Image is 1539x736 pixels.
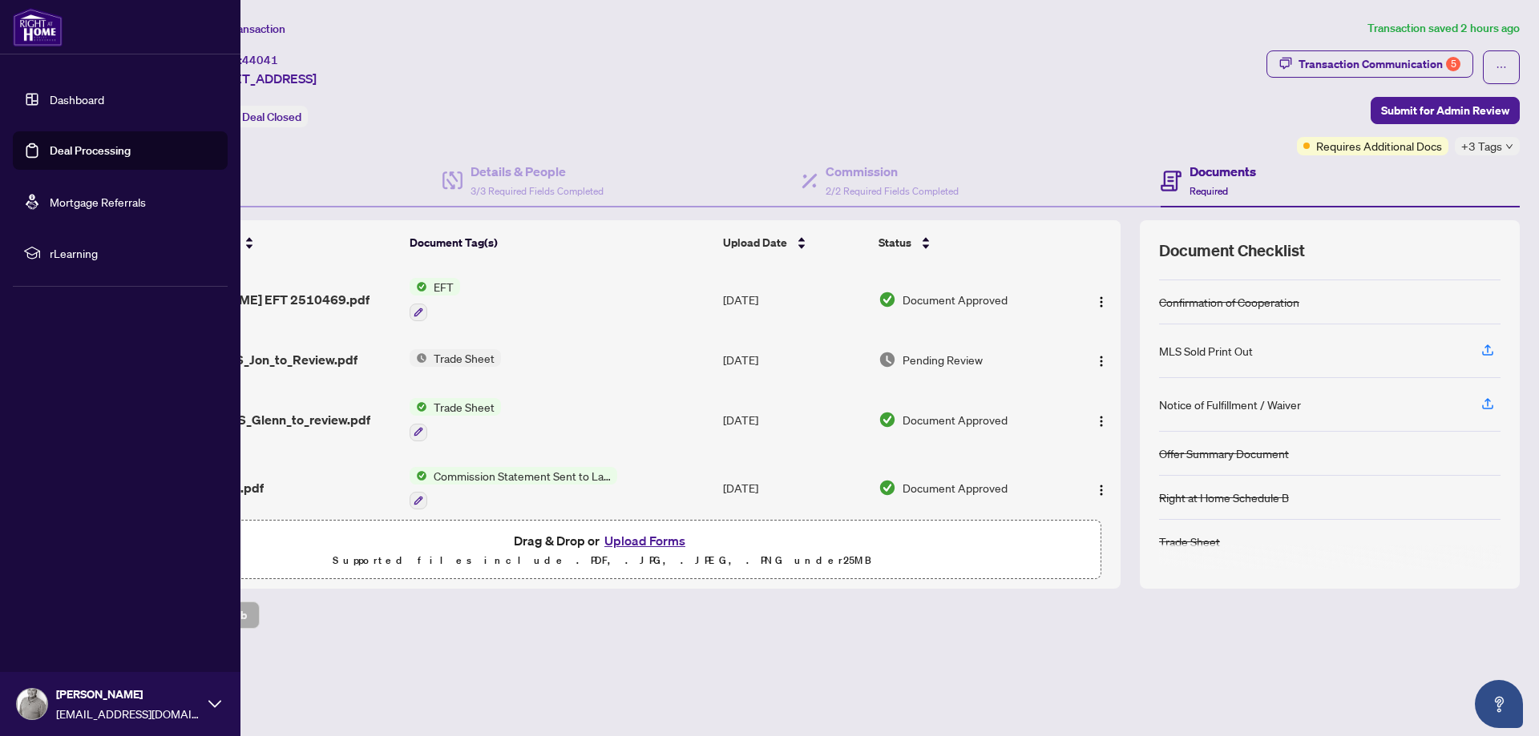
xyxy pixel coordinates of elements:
[1095,415,1108,428] img: Logo
[1089,287,1114,312] button: Logo
[1089,347,1114,372] button: Logo
[514,530,690,551] span: Drag & Drop or
[1496,62,1507,73] span: ellipsis
[717,265,872,334] td: [DATE]
[723,234,787,251] span: Upload Date
[158,350,357,369] span: 251_Laclie_TS_Jon_to_Review.pdf
[13,8,63,46] img: logo
[242,110,301,124] span: Deal Closed
[427,278,460,296] span: EFT
[826,162,959,181] h4: Commission
[403,220,717,265] th: Document Tag(s)
[1159,444,1289,462] div: Offer Summary Document
[872,220,1066,265] th: Status
[471,185,604,197] span: 3/3 Required Fields Completed
[158,410,370,429] span: 2510469_-_TS_Glenn_to_review.pdf
[151,220,402,265] th: (13) File Name
[1299,51,1460,77] div: Transaction Communication
[1089,407,1114,432] button: Logo
[410,278,427,296] img: Status Icon
[50,143,131,158] a: Deal Processing
[50,244,216,262] span: rLearning
[1505,143,1513,151] span: down
[1316,137,1442,155] span: Requires Additional Docs
[427,467,617,485] span: Commission Statement Sent to Lawyer
[1159,342,1253,360] div: MLS Sold Print Out
[1089,475,1114,501] button: Logo
[1367,19,1520,38] article: Transaction saved 2 hours ago
[1475,680,1523,728] button: Open asap
[410,467,427,485] img: Status Icon
[879,234,911,251] span: Status
[903,479,1008,497] span: Document Approved
[410,349,427,367] img: Status Icon
[1159,293,1299,311] div: Confirmation of Cooperation
[717,334,872,385] td: [DATE]
[1095,484,1108,497] img: Logo
[717,385,872,454] td: [DATE]
[717,454,872,523] td: [DATE]
[199,69,317,88] span: [STREET_ADDRESS]
[1190,185,1228,197] span: Required
[879,291,896,308] img: Document Status
[199,106,308,127] div: Status:
[427,349,501,367] span: Trade Sheet
[427,398,501,416] span: Trade Sheet
[879,411,896,428] img: Document Status
[471,162,604,181] h4: Details & People
[56,705,200,722] span: [EMAIL_ADDRESS][DOMAIN_NAME]
[1266,50,1473,78] button: Transaction Communication5
[410,398,501,441] button: Status IconTrade Sheet
[826,185,959,197] span: 2/2 Required Fields Completed
[56,686,200,703] span: [PERSON_NAME]
[879,351,896,368] img: Document Status
[410,398,427,416] img: Status Icon
[1159,239,1305,262] span: Document Checklist
[1446,57,1460,71] div: 5
[1159,533,1220,550] div: Trade Sheet
[17,689,47,719] img: Profile Icon
[410,349,501,367] button: Status IconTrade Sheet
[50,195,146,209] a: Mortgage Referrals
[1095,355,1108,368] img: Logo
[113,551,1091,570] p: Supported files include .PDF, .JPG, .JPEG, .PNG under 25 MB
[1159,396,1301,413] div: Notice of Fulfillment / Waiver
[1159,489,1289,506] div: Right at Home Schedule B
[903,351,983,368] span: Pending Review
[600,530,690,551] button: Upload Forms
[103,521,1101,580] span: Drag & Drop orUpload FormsSupported files include .PDF, .JPG, .JPEG, .PNG under25MB
[200,22,285,36] span: View Transaction
[158,290,370,309] span: [PERSON_NAME] EFT 2510469.pdf
[903,411,1008,428] span: Document Approved
[50,92,104,107] a: Dashboard
[1381,98,1509,123] span: Submit for Admin Review
[1095,296,1108,308] img: Logo
[1190,162,1256,181] h4: Documents
[410,467,617,510] button: Status IconCommission Statement Sent to Lawyer
[410,278,460,321] button: Status IconEFT
[1371,97,1520,124] button: Submit for Admin Review
[242,53,278,67] span: 44041
[717,220,872,265] th: Upload Date
[903,291,1008,308] span: Document Approved
[879,479,896,497] img: Document Status
[1461,137,1502,155] span: +3 Tags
